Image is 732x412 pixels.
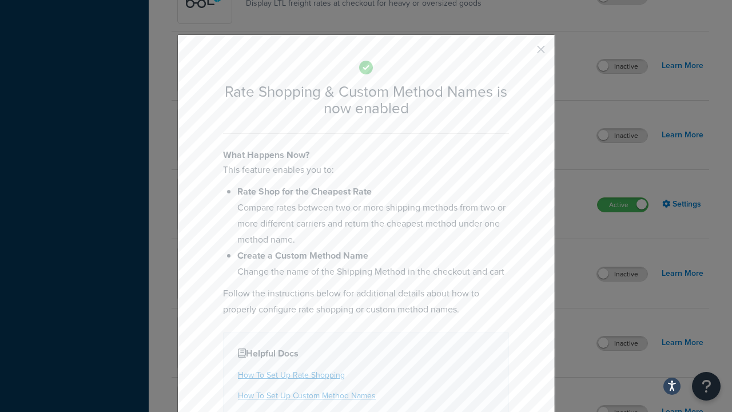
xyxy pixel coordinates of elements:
[237,184,509,248] li: Compare rates between two or more shipping methods from two or more different carriers and return...
[237,248,509,280] li: Change the name of the Shipping Method in the checkout and cart
[223,148,509,162] h4: What Happens Now?
[223,162,509,178] p: This feature enables you to:
[237,185,372,198] b: Rate Shop for the Cheapest Rate
[238,347,494,360] h4: Helpful Docs
[237,249,368,262] b: Create a Custom Method Name
[238,369,345,381] a: How To Set Up Rate Shopping
[223,84,509,116] h2: Rate Shopping & Custom Method Names is now enabled
[238,390,376,402] a: How To Set Up Custom Method Names
[223,286,509,318] p: Follow the instructions below for additional details about how to properly configure rate shoppin...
